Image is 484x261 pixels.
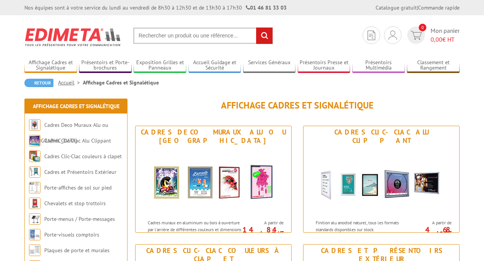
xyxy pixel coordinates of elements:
a: Accueil Guidage et Sécurité [189,59,241,72]
a: Porte-affiches de sol sur pied [44,184,111,191]
span: 0 [419,24,426,31]
a: Chevalets et stop trottoirs [44,200,106,207]
a: Cadres Deco Muraux Alu ou [GEOGRAPHIC_DATA] Cadres Deco Muraux Alu ou Bois Cadres muraux en alumi... [135,126,292,233]
a: Services Généraux [243,59,296,72]
sup: HT [278,230,284,236]
strong: 01 46 81 33 03 [246,4,287,11]
p: 14.84 € [241,227,284,237]
div: Nos équipes sont à votre service du lundi au vendredi de 8h30 à 12h30 et de 13h30 à 17h30 [24,4,287,11]
img: devis rapide [368,31,375,40]
a: Porte-visuels comptoirs [44,231,99,238]
a: Présentoirs Presse et Journaux [298,59,350,72]
p: Finition alu anodisé naturel, tous les formats standards disponibles sur stock. [316,219,410,232]
div: Cadres Deco Muraux Alu ou [GEOGRAPHIC_DATA] [137,128,289,145]
h1: Affichage Cadres et Signalétique [135,101,460,110]
a: Cadres et Présentoirs Extérieur [44,169,116,175]
img: Porte-menus / Porte-messages [29,213,40,225]
span: A partir de [413,220,452,226]
img: Cadres et Présentoirs Extérieur [29,166,40,178]
a: Présentoirs Multimédia [352,59,405,72]
a: Retour [24,79,53,87]
img: Cadres Clic-Clac Alu Clippant [311,147,452,216]
span: Mon panier [431,26,460,44]
p: 4.68 € [409,227,452,237]
sup: HT [446,230,452,236]
img: Cadres Deco Muraux Alu ou Bois [143,147,284,216]
img: Plaques de porte et murales [29,245,40,256]
div: Cadres Clic-Clac Alu Clippant [305,128,457,145]
a: Présentoirs et Porte-brochures [79,59,132,72]
a: Accueil [58,79,83,86]
a: Porte-menus / Porte-messages [44,216,115,222]
span: 0,00 [431,36,442,43]
div: | [376,4,460,11]
span: A partir de [245,220,284,226]
a: Cadres Deco Muraux Alu ou [GEOGRAPHIC_DATA] [29,122,108,144]
img: devis rapide [389,31,397,40]
img: Porte-visuels comptoirs [29,229,40,240]
a: devis rapide 0 Mon panier 0,00€ HT [405,26,460,44]
input: Rechercher un produit ou une référence... [133,28,273,44]
a: Cadres Clic-Clac couleurs à clapet [44,153,122,160]
img: Chevalets et stop trottoirs [29,198,40,209]
img: devis rapide [411,31,422,40]
a: Classement et Rangement [407,59,460,72]
a: Plaques de porte et murales [44,247,110,254]
a: Commande rapide [418,4,460,11]
img: Porte-affiches de sol sur pied [29,182,40,193]
a: Affichage Cadres et Signalétique [33,103,119,110]
a: Exposition Grilles et Panneaux [134,59,186,72]
img: Edimeta [24,23,122,51]
a: Catalogue gratuit [376,4,417,11]
li: Affichage Cadres et Signalétique [83,79,159,86]
input: rechercher [256,28,273,44]
span: € HT [431,35,460,44]
img: Cadres Clic-Clac couleurs à clapet [29,151,40,162]
a: Cadres Clic-Clac Alu Clippant Cadres Clic-Clac Alu Clippant Finition alu anodisé naturel, tous le... [303,126,460,233]
a: Affichage Cadres et Signalétique [24,59,77,72]
a: Cadres Clic-Clac Alu Clippant [44,137,111,144]
img: Cadres Deco Muraux Alu ou Bois [29,119,40,131]
p: Cadres muraux en aluminium ou bois à ouverture par l'arrière de différentes couleurs et dimension... [148,219,242,246]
